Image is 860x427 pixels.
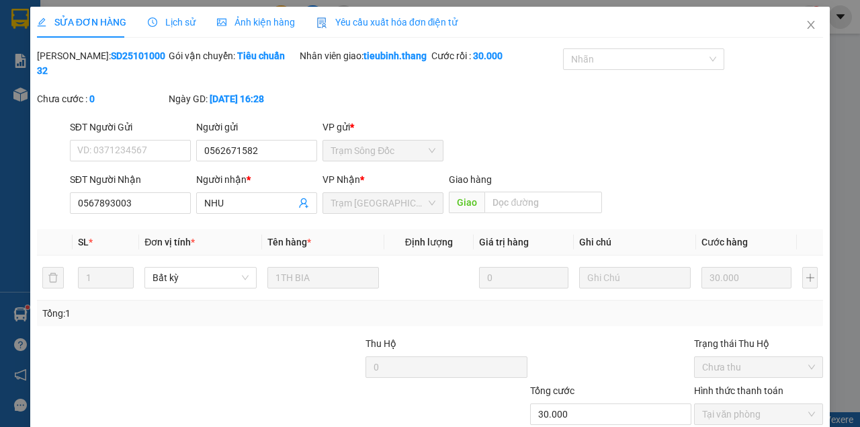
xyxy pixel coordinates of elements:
span: Đơn vị tính [144,237,195,247]
span: Giá trị hàng [479,237,529,247]
span: Tổng cước [530,385,574,396]
span: clock-circle [148,17,157,27]
button: Close [792,7,830,44]
b: 30.000 [473,50,503,61]
span: picture [217,17,226,27]
div: Người gửi [196,120,317,134]
input: Ghi Chú [579,267,691,288]
div: Tổng: 1 [42,306,333,321]
span: Trạm Sông Đốc [331,141,435,161]
b: Tiêu chuẩn [237,50,285,61]
b: [DATE] 16:28 [210,93,264,104]
span: Lịch sử [148,17,196,28]
input: VD: Bàn, Ghế [267,267,379,288]
span: SỬA ĐƠN HÀNG [37,17,126,28]
div: Gói vận chuyển: [169,48,298,63]
b: tieubinh.thang [363,50,427,61]
span: Ảnh kiện hàng [217,17,295,28]
div: Trạng thái Thu Hộ [694,336,823,351]
input: 0 [479,267,568,288]
input: 0 [701,267,791,288]
div: Chưa cước : [37,91,166,106]
span: Giao [449,192,484,213]
span: user-add [298,198,309,208]
span: SL [78,237,89,247]
img: icon [316,17,327,28]
span: edit [37,17,46,27]
span: Tại văn phòng [702,404,815,424]
span: Yêu cầu xuất hóa đơn điện tử [316,17,458,28]
b: 0 [89,93,95,104]
span: Định lượng [405,237,453,247]
button: delete [42,267,64,288]
span: VP Nhận [322,174,360,185]
span: Cước hàng [701,237,748,247]
span: Tên hàng [267,237,311,247]
div: SĐT Người Nhận [70,172,191,187]
span: Chưa thu [702,357,815,377]
span: close [806,20,816,30]
label: Hình thức thanh toán [694,385,783,396]
button: plus [802,267,818,288]
div: Người nhận [196,172,317,187]
span: Giao hàng [449,174,492,185]
span: Bất kỳ [153,268,248,288]
div: SĐT Người Gửi [70,120,191,134]
div: Nhân viên giao: [300,48,429,63]
div: VP gửi [322,120,443,134]
th: Ghi chú [574,229,696,256]
div: Cước rồi : [431,48,560,63]
div: Ngày GD: [169,91,298,106]
span: Trạm Sài Gòn [331,193,435,213]
input: Dọc đường [484,192,601,213]
div: [PERSON_NAME]: [37,48,166,78]
span: Thu Hộ [365,338,396,349]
